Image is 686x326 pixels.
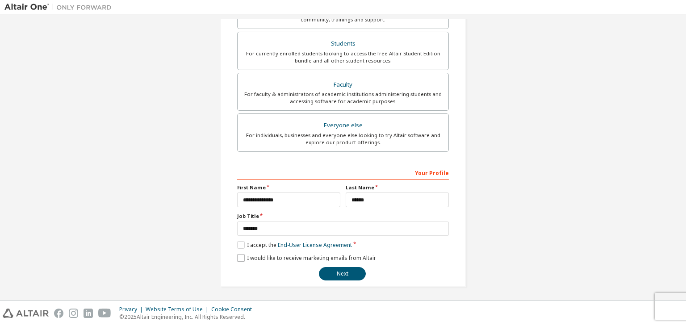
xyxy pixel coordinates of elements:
img: altair_logo.svg [3,309,49,318]
label: I accept the [237,241,352,249]
div: For faculty & administrators of academic institutions administering students and accessing softwa... [243,91,443,105]
img: facebook.svg [54,309,63,318]
img: linkedin.svg [84,309,93,318]
label: Job Title [237,213,449,220]
div: Cookie Consent [211,306,257,313]
img: youtube.svg [98,309,111,318]
a: End-User License Agreement [278,241,352,249]
label: First Name [237,184,340,191]
div: Students [243,38,443,50]
div: Privacy [119,306,146,313]
button: Next [319,267,366,280]
div: Faculty [243,79,443,91]
div: For currently enrolled students looking to access the free Altair Student Edition bundle and all ... [243,50,443,64]
div: Website Terms of Use [146,306,211,313]
div: For individuals, businesses and everyone else looking to try Altair software and explore our prod... [243,132,443,146]
img: instagram.svg [69,309,78,318]
div: Everyone else [243,119,443,132]
label: Last Name [346,184,449,191]
div: Your Profile [237,165,449,180]
img: Altair One [4,3,116,12]
p: © 2025 Altair Engineering, Inc. All Rights Reserved. [119,313,257,321]
label: I would like to receive marketing emails from Altair [237,254,376,262]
